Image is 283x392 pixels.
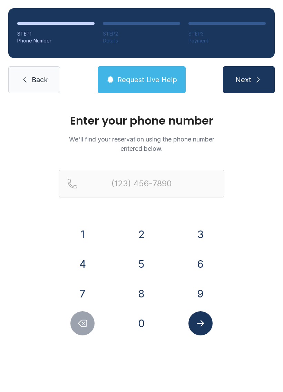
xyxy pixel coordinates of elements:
[59,115,224,126] h1: Enter your phone number
[103,30,180,37] div: STEP 2
[70,311,95,335] button: Delete number
[117,75,177,85] span: Request Live Help
[17,37,95,44] div: Phone Number
[188,37,266,44] div: Payment
[129,252,154,276] button: 5
[235,75,251,85] span: Next
[129,311,154,335] button: 0
[188,311,213,335] button: Submit lookup form
[188,282,213,306] button: 9
[188,222,213,246] button: 3
[129,222,154,246] button: 2
[188,252,213,276] button: 6
[70,222,95,246] button: 1
[188,30,266,37] div: STEP 3
[103,37,180,44] div: Details
[59,135,224,153] p: We'll find your reservation using the phone number entered below.
[59,170,224,197] input: Reservation phone number
[129,282,154,306] button: 8
[70,252,95,276] button: 4
[70,282,95,306] button: 7
[32,75,48,85] span: Back
[17,30,95,37] div: STEP 1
